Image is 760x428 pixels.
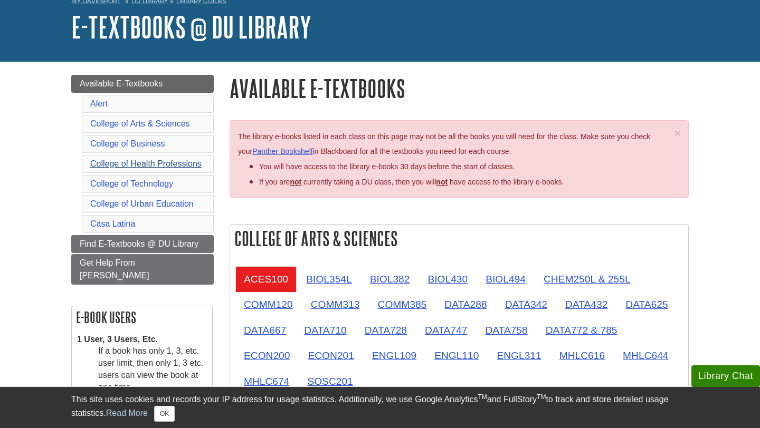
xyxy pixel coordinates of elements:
a: DATA728 [356,317,415,343]
a: Panther Bookshelf [252,147,312,155]
a: DATA747 [416,317,476,343]
strong: not [290,178,301,186]
a: BIOL382 [362,266,419,292]
sup: TM [478,393,487,401]
button: Close [674,128,681,139]
a: Read More [106,408,148,417]
a: DATA342 [497,291,556,317]
a: ECON200 [235,343,298,368]
a: College of Business [90,139,165,148]
a: DATA772 & 785 [537,317,626,343]
button: Library Chat [691,365,760,387]
a: COMM120 [235,291,301,317]
a: College of Technology [90,179,173,188]
a: College of Health Professions [90,159,202,168]
span: You will have access to the library e-books 30 days before the start of classes. [259,162,515,171]
span: The library e-books listed in each class on this page may not be all the books you will need for ... [238,132,650,156]
button: Close [154,406,175,422]
a: BIOL494 [477,266,534,292]
span: If you are currently taking a DU class, then you will have access to the library e-books. [259,178,564,186]
div: This site uses cookies and records your IP address for usage statistics. Additionally, we use Goo... [71,393,689,422]
a: ACES100 [235,266,297,292]
span: × [674,127,681,139]
a: DATA288 [436,291,495,317]
a: Alert [90,99,108,108]
a: COMM385 [369,291,435,317]
dt: 1 User, 3 Users, Etc. [77,334,207,346]
a: ENGL109 [364,343,425,368]
a: DATA667 [235,317,294,343]
a: SOSC201 [299,368,361,394]
a: College of Arts & Sciences [90,119,190,128]
u: not [436,178,448,186]
sup: TM [537,393,546,401]
a: Casa Latina [90,219,135,228]
a: BIOL430 [419,266,476,292]
span: Available E-Textbooks [80,79,163,88]
a: MHLC644 [614,343,677,368]
a: ENGL110 [426,343,487,368]
a: MHLC674 [235,368,298,394]
h1: Available E-Textbooks [230,75,689,102]
a: ECON201 [299,343,362,368]
a: DATA758 [477,317,536,343]
a: DATA710 [296,317,355,343]
a: College of Urban Education [90,199,194,208]
a: DATA625 [617,291,676,317]
a: Get Help From [PERSON_NAME] [71,254,214,285]
a: Available E-Textbooks [71,75,214,93]
h2: E-book Users [72,306,212,328]
a: DATA432 [557,291,616,317]
span: Get Help From [PERSON_NAME] [80,258,149,280]
span: Find E-Textbooks @ DU Library [80,239,198,248]
a: CHEM250L & 255L [535,266,639,292]
a: BIOL354L [298,266,360,292]
a: E-Textbooks @ DU Library [71,11,311,43]
a: COMM313 [302,291,368,317]
h2: College of Arts & Sciences [230,225,688,252]
a: MHLC616 [551,343,613,368]
a: Find E-Textbooks @ DU Library [71,235,214,253]
a: ENGL311 [488,343,549,368]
